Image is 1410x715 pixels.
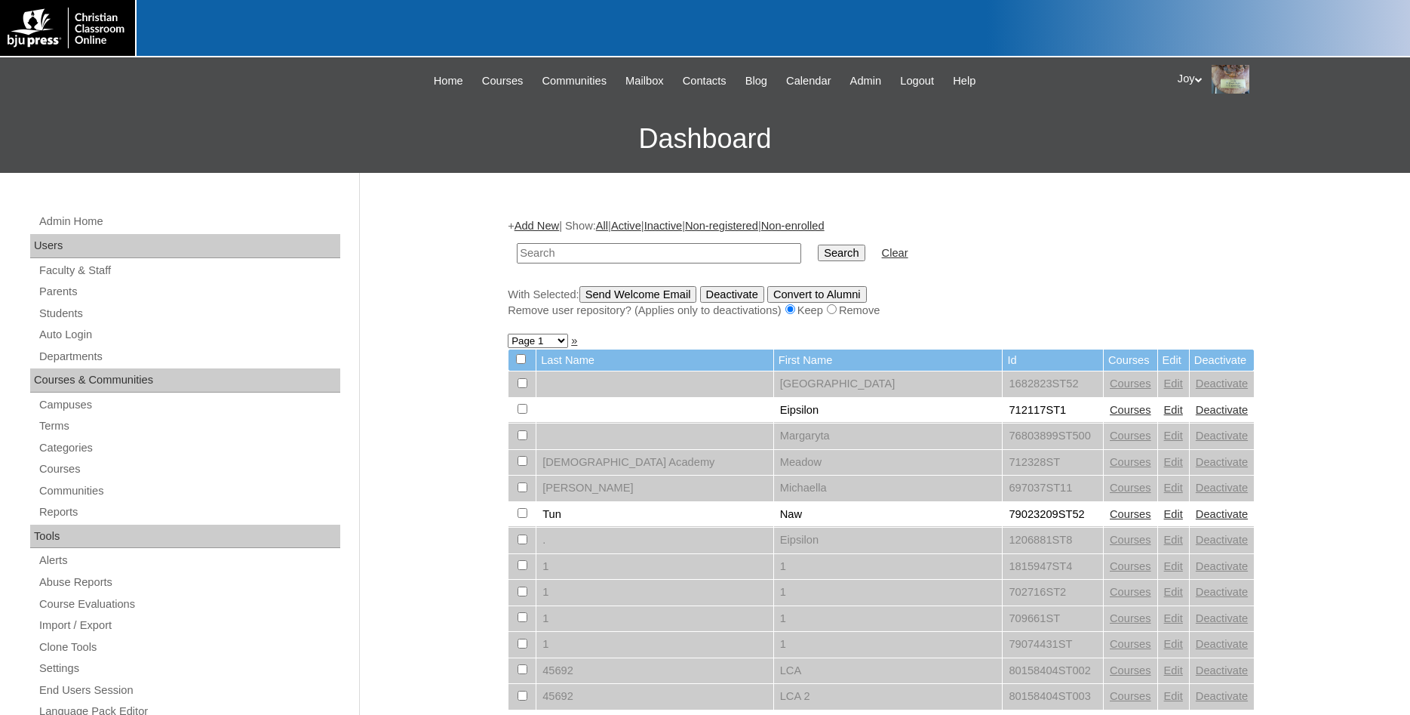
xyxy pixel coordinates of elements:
a: Contacts [675,72,734,90]
a: Courses [1110,534,1151,546]
a: Add New [515,220,559,232]
div: Remove user repository? (Applies only to deactivations) Keep Remove [508,303,1255,319]
a: Active [611,220,641,232]
td: Meadow [774,450,1003,476]
img: Joy Dantz [1212,65,1249,94]
a: Home [426,72,471,90]
td: 1682823ST52 [1003,371,1103,397]
td: Michaella [774,476,1003,501]
td: Deactivate [1190,350,1254,371]
td: 1815947ST4 [1003,554,1103,580]
td: 1 [536,554,773,580]
a: » [571,334,577,347]
span: Home [434,72,463,90]
a: Deactivate [1196,638,1248,650]
a: Courses [38,460,340,479]
input: Search [818,245,865,261]
a: Mailbox [618,72,671,90]
a: Communities [535,72,615,90]
a: End Users Session [38,681,340,700]
a: Deactivate [1196,534,1248,546]
div: Users [30,234,340,258]
div: With Selected: [508,286,1255,319]
a: Categories [38,439,340,458]
a: Abuse Reports [38,573,340,592]
a: Edit [1164,456,1183,468]
a: Courses [1110,586,1151,598]
td: 1 [774,632,1003,658]
td: 1 [536,632,773,658]
td: Last Name [536,350,773,371]
a: Courses [1110,404,1151,416]
img: logo-white.png [8,8,127,48]
td: First Name [774,350,1003,371]
td: [GEOGRAPHIC_DATA] [774,371,1003,397]
a: Inactive [644,220,683,232]
a: Clear [882,247,908,259]
td: Courses [1104,350,1157,371]
a: Logout [892,72,942,90]
a: Departments [38,347,340,366]
a: Calendar [779,72,838,90]
a: Admin Home [38,212,340,231]
a: Deactivate [1196,378,1248,390]
a: Deactivate [1196,508,1248,520]
a: Campuses [38,396,340,415]
td: [PERSON_NAME] [536,476,773,501]
a: Edit [1164,508,1183,520]
td: Eipsilon [774,528,1003,553]
a: Deactivate [1196,690,1248,702]
a: Courses [1110,482,1151,494]
a: Settings [38,659,340,678]
a: Courses [1110,612,1151,624]
td: 1 [536,606,773,632]
a: Import / Export [38,616,340,635]
a: Terms [38,417,340,436]
a: Deactivate [1196,664,1248,676]
h3: Dashboard [8,105,1402,173]
a: Deactivate [1196,612,1248,624]
a: Courses [1110,456,1151,468]
a: Communities [38,482,340,501]
a: Edit [1164,612,1183,624]
td: Tun [536,502,773,528]
div: Joy [1178,65,1395,94]
a: Edit [1164,664,1183,676]
td: Eipsilon [774,398,1003,424]
a: Edit [1164,404,1183,416]
a: Faculty & Staff [38,261,340,280]
a: Auto Login [38,325,340,344]
input: Search [517,243,801,264]
a: Deactivate [1196,404,1248,416]
td: LCA [774,658,1003,684]
td: 80158404ST003 [1003,684,1103,710]
div: Courses & Communities [30,368,340,393]
span: Logout [900,72,934,90]
td: 1206881ST8 [1003,528,1103,553]
span: Communities [542,72,607,90]
td: 712328ST [1003,450,1103,476]
span: Calendar [786,72,831,90]
a: Reports [38,503,340,522]
td: 45692 [536,658,773,684]
td: 80158404ST002 [1003,658,1103,684]
a: Parents [38,282,340,301]
a: Deactivate [1196,456,1248,468]
td: 1 [774,606,1003,632]
td: Naw [774,502,1003,528]
span: Mailbox [625,72,664,90]
a: Admin [843,72,889,90]
input: Convert to Alumni [767,286,867,303]
td: 79074431ST [1003,632,1103,658]
span: Help [953,72,975,90]
td: 697037ST11 [1003,476,1103,501]
a: Courses [1110,508,1151,520]
a: Edit [1164,482,1183,494]
a: Edit [1164,638,1183,650]
input: Deactivate [700,286,764,303]
a: Non-registered [685,220,758,232]
td: 702716ST2 [1003,580,1103,606]
span: Blog [745,72,767,90]
a: Courses [475,72,531,90]
div: Tools [30,525,340,549]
